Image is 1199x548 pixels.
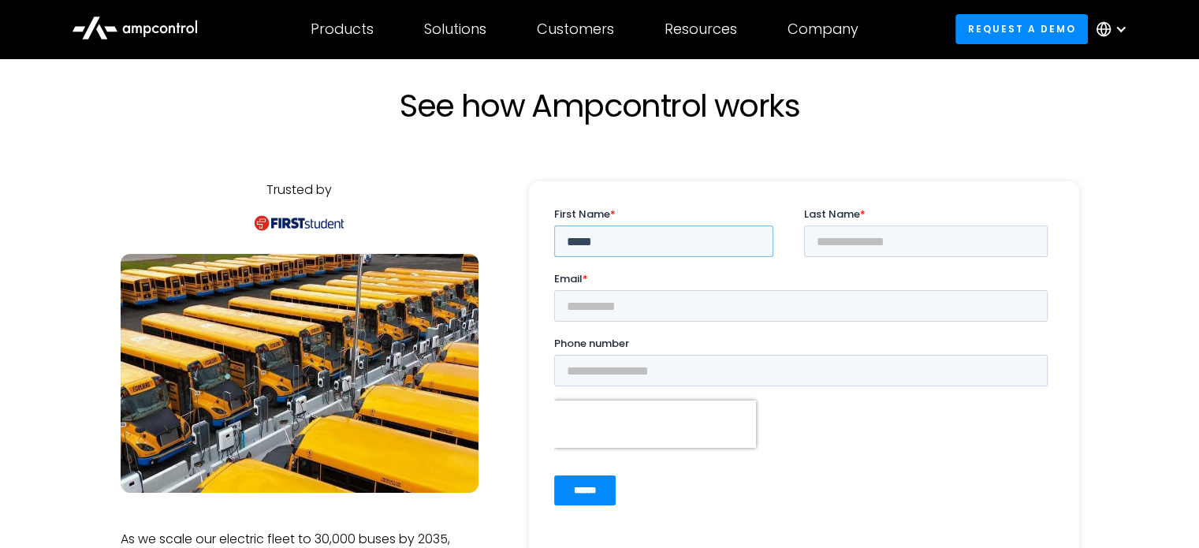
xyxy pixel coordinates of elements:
div: Company [788,21,858,38]
a: Request a demo [955,14,1088,43]
div: Resources [665,21,737,38]
div: Products [311,21,374,38]
div: Solutions [424,21,486,38]
div: Customers [537,21,614,38]
h1: See how Ampcontrol works [253,87,947,125]
iframe: Form 0 [554,207,1054,519]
